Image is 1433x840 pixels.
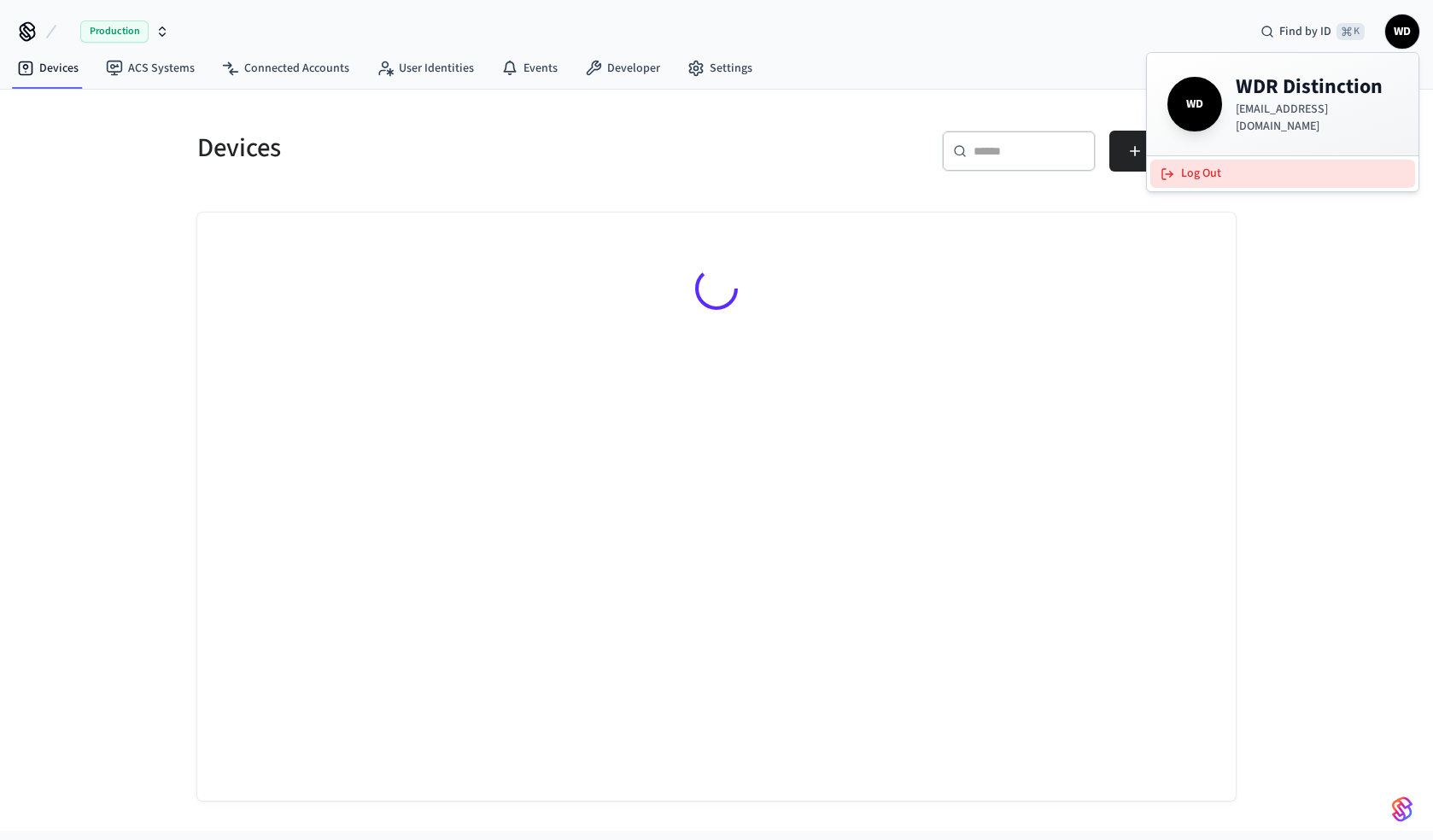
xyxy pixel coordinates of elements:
button: Add Devices [1109,131,1236,172]
a: Devices [3,53,92,84]
a: Connected Accounts [208,53,363,84]
span: Production [80,20,149,43]
img: SeamLogoGradient.69752ec5.svg [1392,796,1413,823]
span: WD [1171,80,1219,128]
h5: Devices [197,131,706,166]
h4: WDR Distinction [1236,73,1398,101]
a: Events [488,53,571,84]
span: ⌘ K [1336,23,1365,40]
span: WD [1387,16,1418,47]
button: Log Out [1150,160,1415,188]
div: Find by ID⌘ K [1247,16,1378,47]
a: User Identities [363,53,488,84]
p: [EMAIL_ADDRESS][DOMAIN_NAME] [1236,101,1398,135]
a: ACS Systems [92,53,208,84]
span: Find by ID [1279,23,1331,40]
a: Developer [571,53,674,84]
a: Settings [674,53,766,84]
button: WD [1385,15,1419,49]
